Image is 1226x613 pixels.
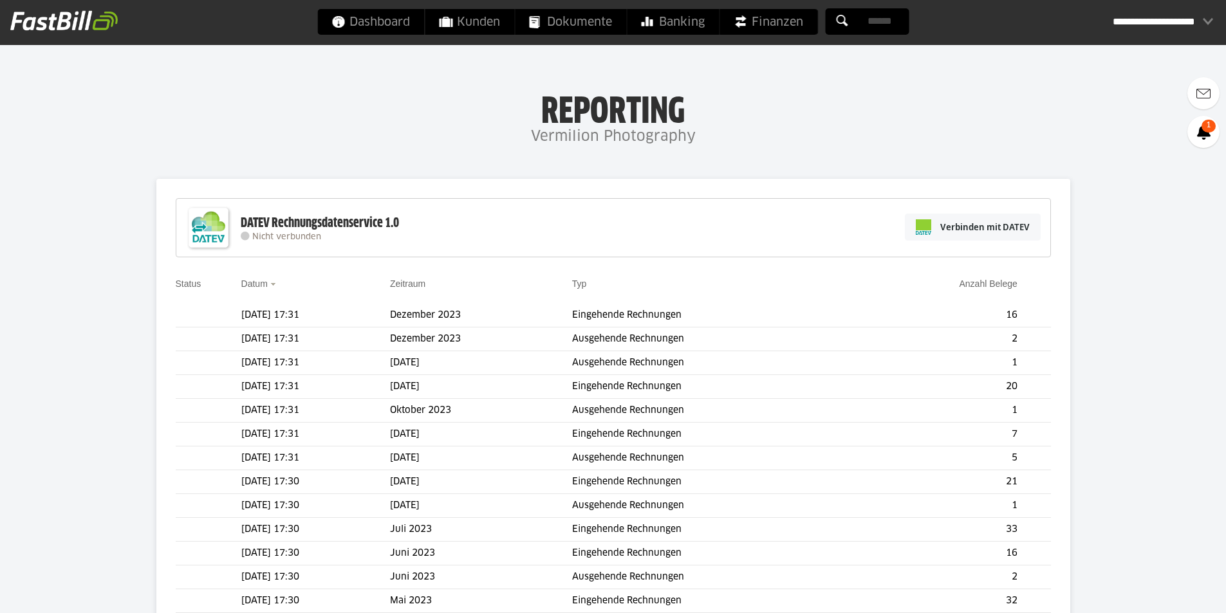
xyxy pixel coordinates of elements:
span: 1 [1202,120,1216,133]
td: 32 [860,589,1023,613]
a: Typ [572,279,587,289]
td: [DATE] 17:30 [241,565,390,589]
a: Verbinden mit DATEV [905,214,1041,241]
td: 1 [860,351,1023,375]
td: Ausgehende Rechnungen [572,327,860,351]
a: Dokumente [515,9,626,35]
td: [DATE] 17:31 [241,351,390,375]
a: Kunden [425,9,514,35]
td: [DATE] 17:31 [241,446,390,470]
td: Mai 2023 [390,589,572,613]
td: [DATE] 17:30 [241,470,390,494]
td: [DATE] [390,351,572,375]
td: [DATE] [390,446,572,470]
td: 20 [860,375,1023,399]
td: [DATE] 17:30 [241,589,390,613]
td: Juni 2023 [390,565,572,589]
span: Finanzen [734,9,803,35]
img: DATEV-Datenservice Logo [183,202,234,253]
td: Oktober 2023 [390,399,572,423]
td: [DATE] 17:31 [241,304,390,327]
span: Banking [641,9,705,35]
span: Dokumente [529,9,612,35]
span: Verbinden mit DATEV [940,221,1030,233]
td: Dezember 2023 [390,304,572,327]
td: Eingehende Rechnungen [572,518,860,542]
td: [DATE] 17:31 [241,327,390,351]
td: Eingehende Rechnungen [572,375,860,399]
img: fastbill_logo_white.png [10,10,118,31]
td: 7 [860,423,1023,446]
td: 16 [860,304,1023,327]
td: Ausgehende Rechnungen [572,351,860,375]
td: Eingehende Rechnungen [572,423,860,446]
td: [DATE] [390,375,572,399]
td: [DATE] [390,470,572,494]
span: Dashboard [331,9,410,35]
td: 1 [860,399,1023,423]
td: 1 [860,494,1023,518]
td: Ausgehende Rechnungen [572,399,860,423]
td: 33 [860,518,1023,542]
td: Ausgehende Rechnungen [572,565,860,589]
td: [DATE] 17:30 [241,518,390,542]
td: Eingehende Rechnungen [572,542,860,565]
td: [DATE] [390,494,572,518]
td: Eingehende Rechnungen [572,304,860,327]
a: Anzahl Belege [959,279,1017,289]
a: Status [176,279,201,289]
iframe: Öffnet ein Widget, in dem Sie weitere Informationen finden [1127,574,1213,607]
td: [DATE] 17:31 [241,423,390,446]
div: DATEV Rechnungsdatenservice 1.0 [241,215,399,232]
td: [DATE] 17:31 [241,399,390,423]
td: Eingehende Rechnungen [572,470,860,494]
td: [DATE] [390,423,572,446]
td: 2 [860,327,1023,351]
a: Banking [627,9,719,35]
td: Eingehende Rechnungen [572,589,860,613]
span: Nicht verbunden [252,233,321,241]
td: [DATE] 17:31 [241,375,390,399]
td: Dezember 2023 [390,327,572,351]
a: Datum [241,279,268,289]
td: 16 [860,542,1023,565]
td: 21 [860,470,1023,494]
td: 2 [860,565,1023,589]
a: Zeitraum [390,279,425,289]
td: 5 [860,446,1023,470]
img: sort_desc.gif [270,283,279,286]
td: [DATE] 17:30 [241,542,390,565]
td: Juni 2023 [390,542,572,565]
td: Juli 2023 [390,518,572,542]
a: 1 [1187,116,1220,148]
h1: Reporting [129,91,1097,124]
td: Ausgehende Rechnungen [572,494,860,518]
td: [DATE] 17:30 [241,494,390,518]
a: Finanzen [720,9,817,35]
a: Dashboard [317,9,424,35]
span: Kunden [439,9,500,35]
img: pi-datev-logo-farbig-24.svg [916,219,931,235]
td: Ausgehende Rechnungen [572,446,860,470]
